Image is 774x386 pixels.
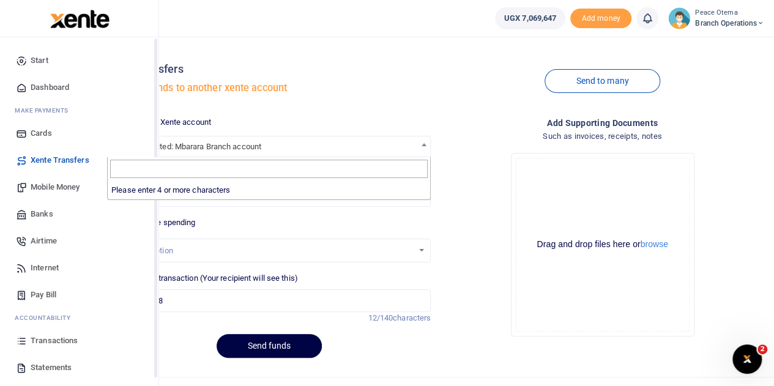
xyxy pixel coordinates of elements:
[570,13,631,22] a: Add money
[10,147,149,174] a: Xente Transfers
[516,239,689,250] div: Drag and drop files here or
[31,262,59,274] span: Internet
[31,235,57,247] span: Airtime
[107,272,298,284] label: Memo for this transaction (Your recipient will see this)
[10,101,149,120] li: M
[570,9,631,29] span: Add money
[31,54,48,67] span: Start
[31,81,69,94] span: Dashboard
[695,18,764,29] span: Branch Operations
[10,308,149,327] li: Ac
[31,289,56,301] span: Pay Bill
[31,127,52,139] span: Cards
[504,12,556,24] span: UGX 7,069,647
[695,8,764,18] small: Peace Otema
[570,9,631,29] li: Toup your wallet
[668,7,690,29] img: profile-user
[31,154,89,166] span: Xente Transfers
[441,130,764,143] h4: Such as invoices, receipts, notes
[10,47,149,74] a: Start
[10,174,149,201] a: Mobile Money
[107,289,431,313] input: Enter extra information
[107,136,431,157] span: Tugende Limited: Mbarara Branch account
[31,208,53,220] span: Banks
[10,354,149,381] a: Statements
[10,228,149,254] a: Airtime
[393,313,431,322] span: characters
[110,160,428,178] input: Search
[217,334,322,358] button: Send funds
[368,313,393,322] span: 12/140
[107,82,431,94] h5: Transfer funds to another xente account
[31,335,78,347] span: Transactions
[495,7,565,29] a: UGX 7,069,647
[24,313,70,322] span: countability
[10,327,149,354] a: Transactions
[116,245,413,257] div: Select an option
[10,281,149,308] a: Pay Bill
[31,362,72,374] span: Statements
[31,181,80,193] span: Mobile Money
[10,74,149,101] a: Dashboard
[108,136,430,155] span: Tugende Limited: Mbarara Branch account
[21,106,69,115] span: ake Payments
[757,344,767,354] span: 2
[511,153,694,336] div: File Uploader
[50,10,110,28] img: logo-large
[10,120,149,147] a: Cards
[732,344,762,374] iframe: Intercom live chat
[10,254,149,281] a: Internet
[668,7,764,29] a: profile-user Peace Otema Branch Operations
[10,201,149,228] a: Banks
[108,180,430,200] li: Please enter 4 or more characters
[545,69,660,93] a: Send to many
[641,240,668,248] button: browse
[107,62,431,76] h4: Xente transfers
[49,13,110,23] a: logo-small logo-large logo-large
[490,7,570,29] li: Wallet ballance
[441,116,764,130] h4: Add supporting Documents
